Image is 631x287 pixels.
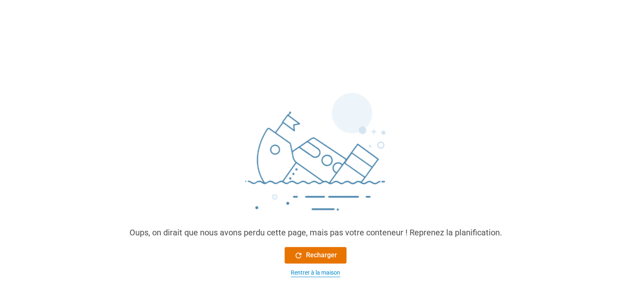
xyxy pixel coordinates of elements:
font: Oups, on dirait que nous avons perdu cette page, mais pas votre conteneur ! Reprenez la planifica... [129,228,502,237]
button: Recharger [285,247,346,263]
button: Rentrer à la maison [285,268,346,277]
font: Rentrer à la maison [291,269,340,276]
font: Recharger [306,251,337,259]
img: sinking_ship.png [192,89,439,226]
